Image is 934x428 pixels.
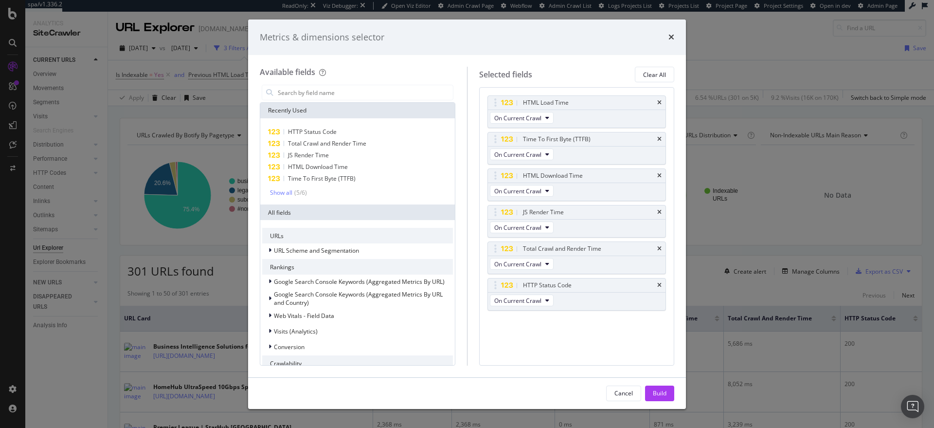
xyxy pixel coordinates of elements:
div: times [657,246,662,252]
span: On Current Crawl [494,114,541,122]
div: HTTP Status CodetimesOn Current Crawl [487,278,666,311]
span: Visits (Analytics) [274,327,318,335]
button: Build [645,386,674,401]
div: Total Crawl and Render Time [523,244,601,254]
span: HTML Download Time [288,163,348,171]
div: JS Render TimetimesOn Current Crawl [487,205,666,238]
div: Total Crawl and Render TimetimesOn Current Crawl [487,242,666,274]
div: Cancel [614,389,633,397]
div: Open Intercom Messenger [901,395,924,418]
div: All fields [260,205,455,220]
button: On Current Crawl [490,258,554,270]
div: times [657,136,662,142]
button: Cancel [606,386,641,401]
span: On Current Crawl [494,297,541,305]
div: Recently Used [260,103,455,118]
div: Show all [270,189,292,196]
span: On Current Crawl [494,223,541,232]
div: HTML Download TimetimesOn Current Crawl [487,168,666,201]
span: On Current Crawl [494,150,541,159]
span: Google Search Console Keywords (Aggregated Metrics By URL) [274,278,445,286]
span: Total Crawl and Render Time [288,139,366,148]
div: Metrics & dimensions selector [260,31,384,44]
span: URL Scheme and Segmentation [274,246,359,255]
div: times [668,31,674,44]
span: On Current Crawl [494,260,541,268]
div: Build [653,389,666,397]
span: Time To First Byte (TTFB) [288,174,356,183]
div: Time To First Byte (TTFB)timesOn Current Crawl [487,132,666,165]
div: HTML Load TimetimesOn Current Crawl [487,95,666,128]
button: On Current Crawl [490,149,554,160]
div: Selected fields [479,69,532,80]
span: JS Render Time [288,151,329,159]
div: times [657,173,662,179]
span: On Current Crawl [494,187,541,195]
div: URLs [262,228,453,243]
div: times [657,209,662,215]
button: On Current Crawl [490,222,554,233]
span: Google Search Console Keywords (Aggregated Metrics By URL and Country) [274,290,443,307]
span: Web Vitals - Field Data [274,312,334,320]
div: times [657,282,662,288]
button: On Current Crawl [490,295,554,306]
div: JS Render Time [523,207,564,217]
div: modal [248,19,686,409]
div: Crawlability [262,355,453,371]
div: Rankings [262,259,453,275]
div: HTTP Status Code [523,280,572,290]
button: On Current Crawl [490,185,554,197]
div: Available fields [260,67,315,77]
div: ( 5 / 6 ) [292,188,307,197]
span: Conversion [274,343,305,351]
button: On Current Crawl [490,112,554,124]
div: Time To First Byte (TTFB) [523,134,591,144]
button: Clear All [635,67,674,82]
div: HTML Load Time [523,98,569,108]
div: Clear All [643,71,666,79]
span: HTTP Status Code [288,128,337,136]
input: Search by field name [277,85,453,100]
div: times [657,100,662,106]
div: HTML Download Time [523,171,583,181]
